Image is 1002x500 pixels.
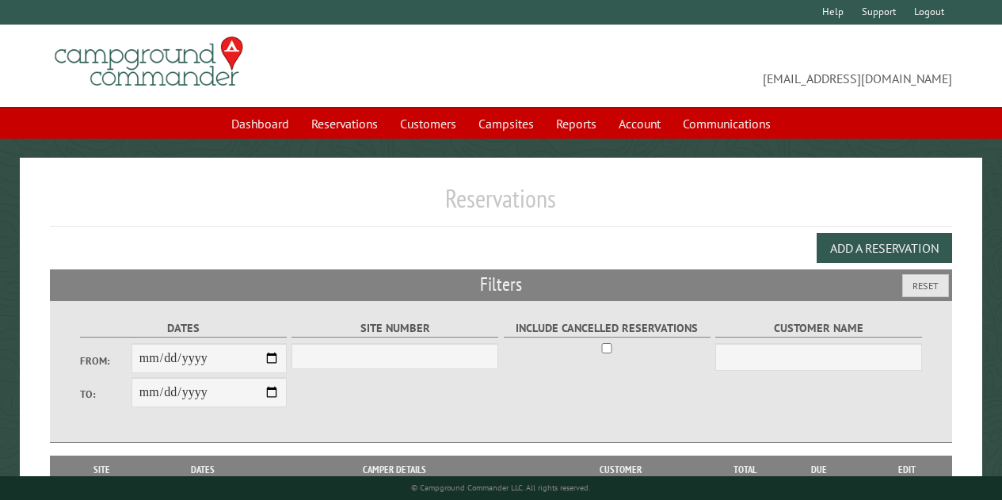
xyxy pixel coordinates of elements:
a: Customers [391,109,466,139]
a: Account [609,109,670,139]
th: Due [777,456,862,484]
img: Campground Commander [50,31,248,93]
a: Communications [673,109,780,139]
button: Reset [902,274,949,297]
a: Campsites [469,109,543,139]
label: Dates [80,319,287,338]
span: [EMAIL_ADDRESS][DOMAIN_NAME] [501,44,952,88]
th: Site [58,456,145,484]
label: From: [80,353,131,368]
label: Include Cancelled Reservations [504,319,711,338]
th: Dates [146,456,261,484]
small: © Campground Commander LLC. All rights reserved. [411,483,590,493]
label: Customer Name [715,319,922,338]
a: Dashboard [222,109,299,139]
h1: Reservations [50,183,952,227]
h2: Filters [50,269,952,300]
th: Edit [861,456,951,484]
a: Reports [547,109,606,139]
label: To: [80,387,131,402]
th: Total [714,456,777,484]
label: Site Number [291,319,498,338]
a: Reservations [302,109,387,139]
th: Customer [528,456,714,484]
button: Add a Reservation [817,233,952,263]
th: Camper Details [261,456,528,484]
